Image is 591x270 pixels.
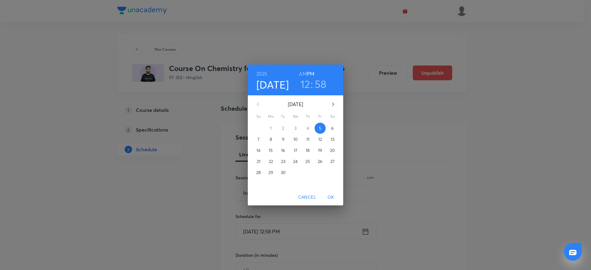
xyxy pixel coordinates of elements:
[256,169,261,176] p: 28
[319,125,321,131] p: 5
[278,156,289,167] button: 23
[299,69,307,78] button: AM
[318,158,322,165] p: 26
[265,101,326,108] p: [DATE]
[331,125,334,131] p: 6
[282,136,284,142] p: 9
[324,193,338,201] span: OK
[265,156,276,167] button: 22
[294,147,297,153] p: 17
[298,193,316,201] span: Cancel
[315,123,326,134] button: 5
[306,136,309,142] p: 11
[327,145,338,156] button: 20
[305,158,310,165] p: 25
[278,167,289,178] button: 30
[327,134,338,145] button: 13
[302,134,313,145] button: 11
[281,158,285,165] p: 23
[327,113,338,120] span: Sa
[290,113,301,120] span: We
[302,113,313,120] span: Th
[290,145,301,156] button: 17
[269,147,273,153] p: 15
[278,145,289,156] button: 16
[256,78,289,91] button: [DATE]
[257,136,259,142] p: 7
[330,158,335,165] p: 27
[253,113,264,120] span: Su
[281,147,285,153] p: 16
[300,77,310,90] button: 12
[318,147,322,153] p: 19
[269,158,273,165] p: 22
[253,156,264,167] button: 21
[311,77,313,90] h3: :
[270,136,272,142] p: 8
[253,145,264,156] button: 14
[302,145,313,156] button: 18
[253,134,264,145] button: 7
[278,113,289,120] span: Tu
[331,136,334,142] p: 13
[318,136,322,142] p: 12
[268,169,273,176] p: 29
[265,145,276,156] button: 15
[327,123,338,134] button: 6
[278,134,289,145] button: 9
[256,147,260,153] p: 14
[306,147,310,153] p: 18
[290,156,301,167] button: 24
[330,147,335,153] p: 20
[265,134,276,145] button: 8
[315,156,326,167] button: 26
[315,145,326,156] button: 19
[293,158,298,165] p: 24
[257,158,260,165] p: 21
[281,169,286,176] p: 30
[315,113,326,120] span: Fr
[321,192,341,203] button: OK
[307,69,314,78] button: PM
[315,134,326,145] button: 12
[265,113,276,120] span: Mo
[253,167,264,178] button: 28
[315,77,327,90] button: 58
[302,156,313,167] button: 25
[290,134,301,145] button: 10
[256,69,267,78] button: 2025
[293,136,298,142] p: 10
[327,156,338,167] button: 27
[296,192,319,203] button: Cancel
[265,167,276,178] button: 29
